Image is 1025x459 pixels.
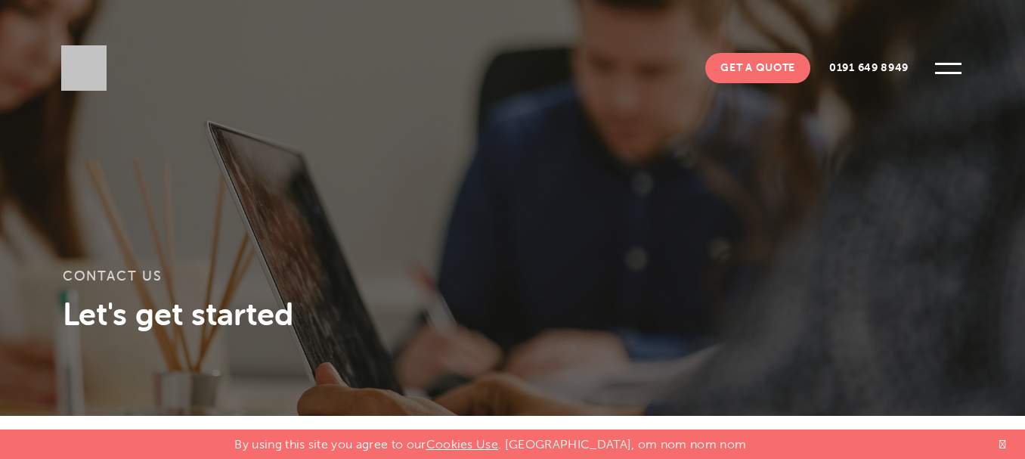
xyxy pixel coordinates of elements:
img: Sleeky Web Design Newcastle [61,45,107,91]
a: 0191 649 8949 [814,53,924,83]
a: Cookies Use [426,437,499,451]
a: Get A Quote [705,53,810,83]
div: Contact Us [838,416,964,455]
h1: Contact Us [63,268,962,295]
h3: Let's get started [63,295,962,333]
p: By using this site you agree to our . [GEOGRAPHIC_DATA], om nom nom nom [234,430,746,451]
